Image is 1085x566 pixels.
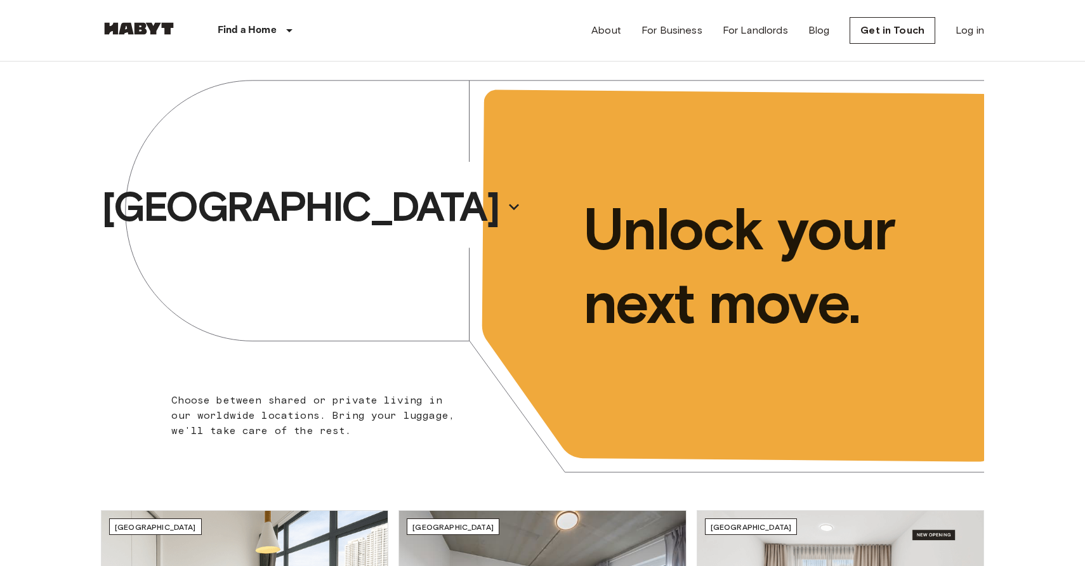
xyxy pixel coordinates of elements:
a: Blog [808,23,830,38]
img: Habyt [101,22,177,35]
a: Get in Touch [850,17,935,44]
a: For Landlords [723,23,788,38]
a: For Business [641,23,702,38]
p: Find a Home [218,23,277,38]
p: Choose between shared or private living in our worldwide locations. Bring your luggage, we'll tak... [171,393,463,438]
a: About [591,23,621,38]
span: [GEOGRAPHIC_DATA] [711,522,792,532]
a: Log in [956,23,984,38]
button: [GEOGRAPHIC_DATA] [96,178,527,236]
p: [GEOGRAPHIC_DATA] [102,181,499,232]
p: Unlock your next move. [583,192,964,339]
span: [GEOGRAPHIC_DATA] [115,522,196,532]
span: [GEOGRAPHIC_DATA] [412,522,494,532]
